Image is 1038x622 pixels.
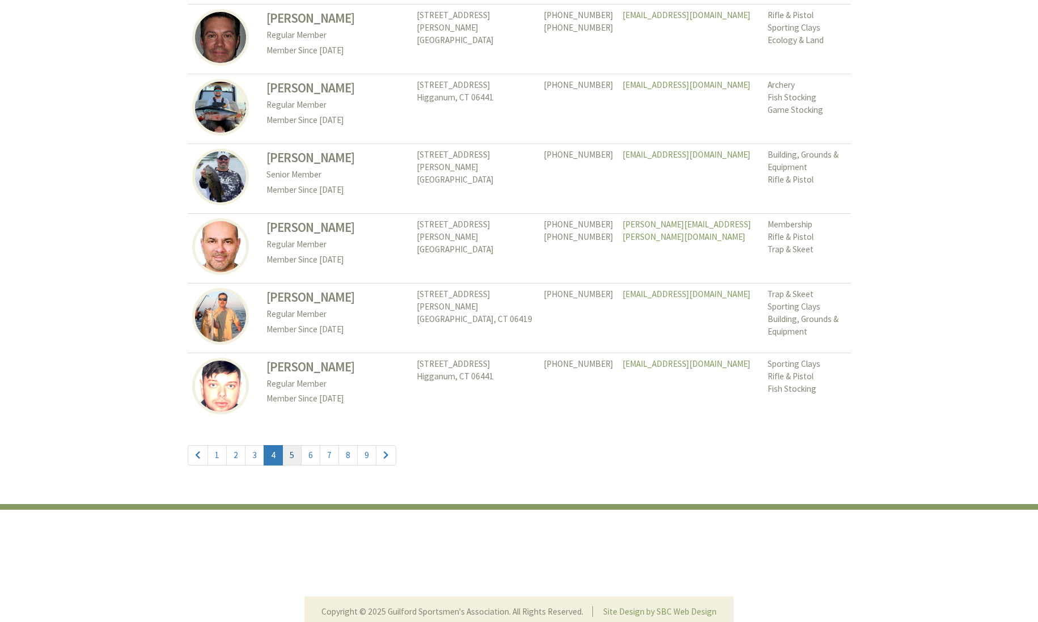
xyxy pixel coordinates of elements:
img: Scott Kasper [192,288,249,345]
td: [STREET_ADDRESS][PERSON_NAME] [GEOGRAPHIC_DATA] [412,144,539,214]
p: Member Since [DATE] [266,183,408,198]
img: Michael Kane [192,149,249,205]
p: Member Since [DATE] [266,43,408,58]
h3: [PERSON_NAME] [266,288,408,307]
img: James Kavanaugh [192,358,249,414]
a: [EMAIL_ADDRESS][DOMAIN_NAME] [622,358,751,369]
h3: [PERSON_NAME] [266,79,408,98]
a: [PERSON_NAME][EMAIL_ADDRESS][PERSON_NAME][DOMAIN_NAME] [622,219,751,242]
p: Regular Member [266,237,408,252]
td: [STREET_ADDRESS][PERSON_NAME] [GEOGRAPHIC_DATA], CT 06419 [412,283,539,353]
td: [STREET_ADDRESS] Higganum, CT 06441 [412,353,539,422]
p: Senior Member [266,167,408,183]
p: Member Since [DATE] [266,113,408,128]
a: 6 [301,445,320,466]
a: 7 [320,445,339,466]
td: [PHONE_NUMBER] [539,353,618,422]
td: [PHONE_NUMBER] [539,144,618,214]
td: Building, Grounds & Equipment Rifle & Pistol [763,144,851,214]
td: [PHONE_NUMBER] [539,74,618,144]
h3: [PERSON_NAME] [266,149,408,167]
h3: [PERSON_NAME] [266,9,408,28]
a: [EMAIL_ADDRESS][DOMAIN_NAME] [622,149,751,160]
a: [EMAIL_ADDRESS][DOMAIN_NAME] [622,79,751,90]
a: 4 [264,445,283,466]
h3: [PERSON_NAME] [266,358,408,376]
a: Site Design by SBC Web Design [603,606,717,617]
img: David Karas [192,218,249,275]
td: [PHONE_NUMBER] [PHONE_NUMBER] [539,5,618,74]
td: Rifle & Pistol Sporting Clays Ecology & Land [763,5,851,74]
nav: Page Navigation [188,434,851,478]
p: Regular Member [266,28,408,43]
a: [EMAIL_ADDRESS][DOMAIN_NAME] [622,289,751,299]
a: 3 [245,445,264,466]
td: Sporting Clays Rifle & Pistol Fish Stocking [763,353,851,422]
td: Membership Rifle & Pistol Trap & Skeet [763,214,851,284]
img: Gregory Kaminsky [192,9,249,66]
p: Member Since [DATE] [266,322,408,337]
p: Member Since [DATE] [266,252,408,268]
p: Regular Member [266,98,408,113]
td: Trap & Skeet Sporting Clays Building, Grounds & Equipment [763,283,851,353]
td: [STREET_ADDRESS][PERSON_NAME] [GEOGRAPHIC_DATA] [412,214,539,284]
p: Regular Member [266,376,408,392]
p: Regular Member [266,307,408,322]
a: 1 [207,445,227,466]
h3: [PERSON_NAME] [266,218,408,237]
p: Member Since [DATE] [266,391,408,407]
li: Copyright © 2025 Guilford Sportsmen's Association. All Rights Reserved. [321,606,592,617]
img: Nicolaos Kanaras [192,79,249,136]
td: [PHONE_NUMBER] [PHONE_NUMBER] [539,214,618,284]
td: Archery Fish Stocking Game Stocking [763,74,851,144]
a: 9 [357,445,376,466]
a: 5 [282,445,302,466]
a: [EMAIL_ADDRESS][DOMAIN_NAME] [622,10,751,20]
a: 8 [338,445,358,466]
td: [STREET_ADDRESS] Higganum, CT 06441 [412,74,539,144]
a: 2 [226,445,245,466]
td: [PHONE_NUMBER] [539,283,618,353]
td: [STREET_ADDRESS][PERSON_NAME] [GEOGRAPHIC_DATA] [412,5,539,74]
